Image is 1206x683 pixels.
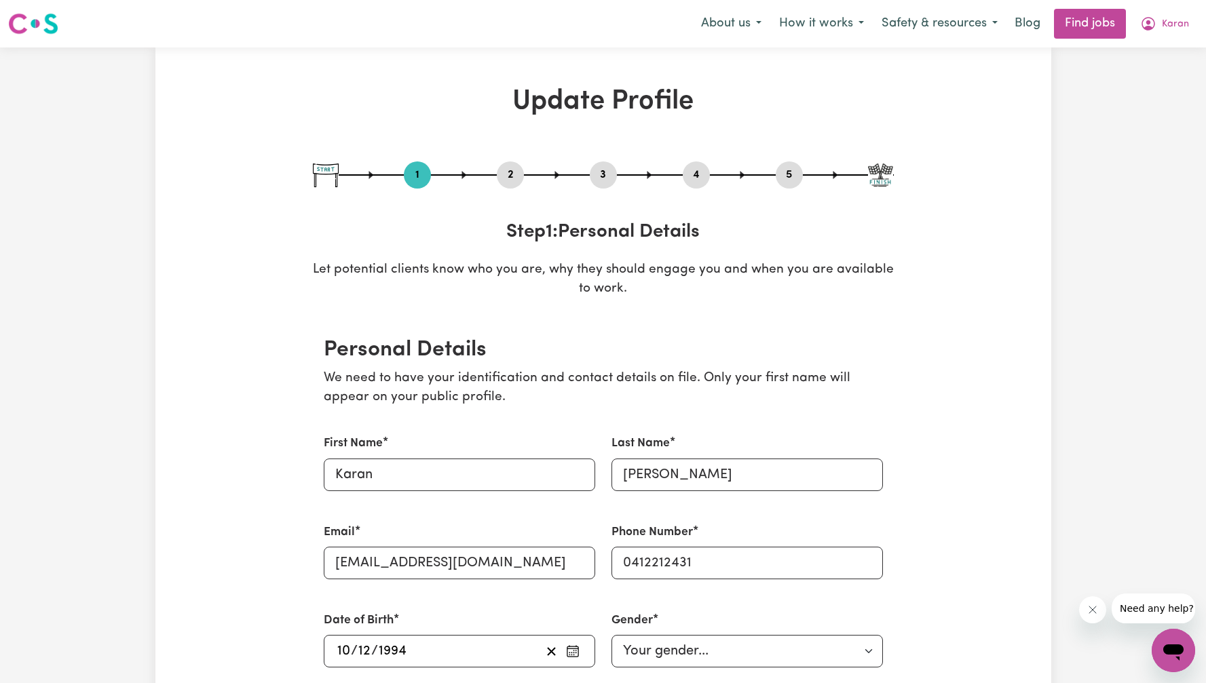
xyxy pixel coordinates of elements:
[590,166,617,184] button: Go to step 3
[358,641,371,661] input: --
[1131,9,1198,38] button: My Account
[324,435,383,452] label: First Name
[313,221,894,244] h3: Step 1 : Personal Details
[1054,9,1126,39] a: Find jobs
[378,641,407,661] input: ----
[1112,593,1195,623] iframe: Message from company
[611,524,693,541] label: Phone Number
[8,12,58,36] img: Careseekers logo
[1162,17,1189,32] span: Karan
[1079,596,1106,623] iframe: Close message
[8,8,58,39] a: Careseekers logo
[611,435,670,452] label: Last Name
[324,369,883,408] p: We need to have your identification and contact details on file. Only your first name will appear...
[683,166,710,184] button: Go to step 4
[692,9,770,38] button: About us
[324,612,394,629] label: Date of Birth
[770,9,873,38] button: How it works
[776,166,803,184] button: Go to step 5
[337,641,351,661] input: --
[1006,9,1049,39] a: Blog
[611,612,653,629] label: Gender
[351,644,358,659] span: /
[313,85,894,118] h1: Update Profile
[324,524,355,541] label: Email
[497,166,524,184] button: Go to step 2
[404,166,431,184] button: Go to step 1
[324,337,883,363] h2: Personal Details
[371,644,378,659] span: /
[313,260,894,300] p: Let potential clients know who you are, why they should engage you and when you are available to ...
[1152,629,1195,672] iframe: Button to launch messaging window
[873,9,1006,38] button: Safety & resources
